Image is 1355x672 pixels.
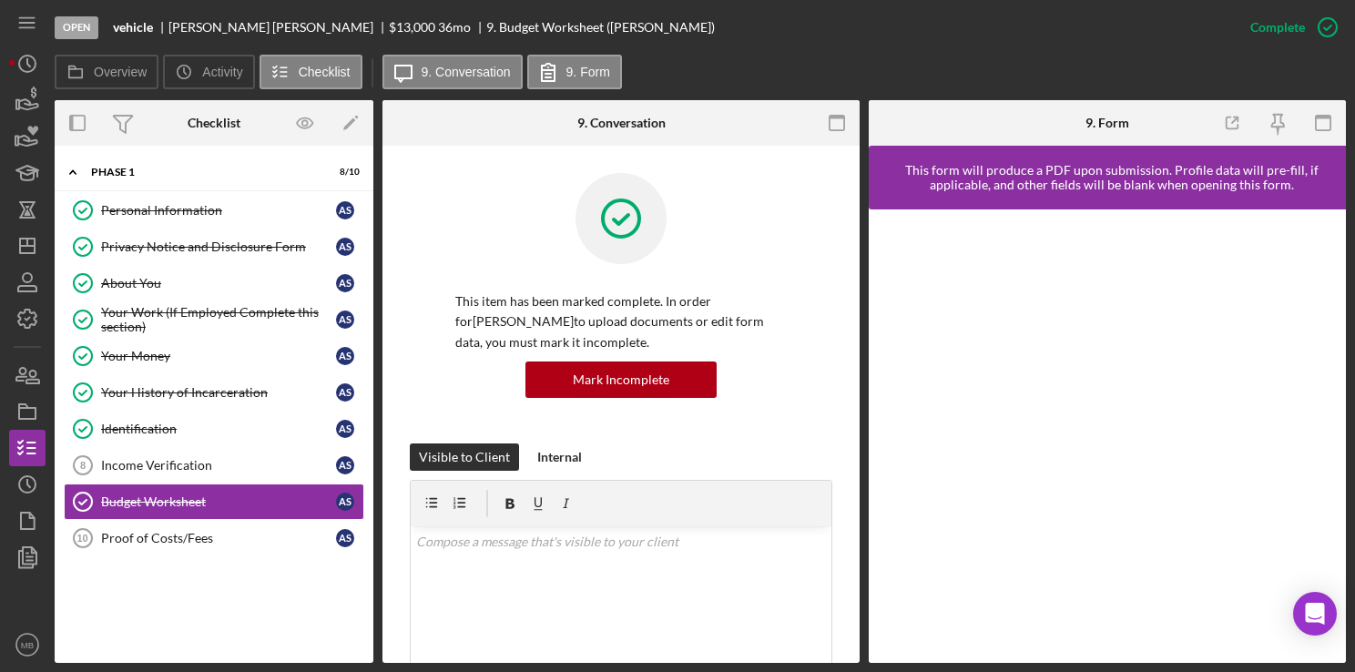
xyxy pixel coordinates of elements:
iframe: Lenderfit form [887,228,1330,645]
button: Complete [1232,9,1346,46]
div: Visible to Client [419,443,510,471]
div: Checklist [188,116,240,130]
a: Privacy Notice and Disclosure FormAS [64,229,364,265]
text: MB [21,640,34,650]
div: Open [55,16,98,39]
div: Proof of Costs/Fees [101,531,336,545]
label: Checklist [299,65,351,79]
div: Your History of Incarceration [101,385,336,400]
div: 9. Form [1085,116,1129,130]
div: A S [336,456,354,474]
label: 9. Conversation [422,65,511,79]
div: A S [336,529,354,547]
div: [PERSON_NAME] [PERSON_NAME] [168,20,389,35]
div: Budget Worksheet [101,494,336,509]
div: Your Money [101,349,336,363]
label: Overview [94,65,147,79]
label: 9. Form [566,65,610,79]
div: A S [336,383,354,402]
a: IdentificationAS [64,411,364,447]
div: A S [336,274,354,292]
a: Budget WorksheetAS [64,484,364,520]
div: Personal Information [101,203,336,218]
a: 10Proof of Costs/FeesAS [64,520,364,556]
button: 9. Form [527,55,622,89]
tspan: 10 [76,533,87,544]
a: Your Work (If Employed Complete this section)AS [64,301,364,338]
button: Visible to Client [410,443,519,471]
div: 9. Conversation [577,116,666,130]
div: This form will produce a PDF upon submission. Profile data will pre-fill, if applicable, and othe... [878,163,1346,192]
button: Internal [528,443,591,471]
span: $13,000 [389,19,435,35]
div: Internal [537,443,582,471]
div: A S [336,420,354,438]
div: Complete [1250,9,1305,46]
button: Activity [163,55,254,89]
a: Your MoneyAS [64,338,364,374]
div: Privacy Notice and Disclosure Form [101,239,336,254]
div: A S [336,347,354,365]
a: About YouAS [64,265,364,301]
div: Identification [101,422,336,436]
div: Your Work (If Employed Complete this section) [101,305,336,334]
div: 9. Budget Worksheet ([PERSON_NAME]) [486,20,715,35]
b: vehicle [113,20,153,35]
button: 9. Conversation [382,55,523,89]
div: A S [336,238,354,256]
button: Overview [55,55,158,89]
div: Mark Incomplete [573,361,669,398]
div: About You [101,276,336,290]
p: This item has been marked complete. In order for [PERSON_NAME] to upload documents or edit form d... [455,291,787,352]
div: A S [336,201,354,219]
div: A S [336,311,354,329]
div: Phase 1 [91,167,314,178]
div: A S [336,493,354,511]
label: Activity [202,65,242,79]
button: Mark Incomplete [525,361,717,398]
a: Your History of IncarcerationAS [64,374,364,411]
button: MB [9,626,46,663]
div: 8 / 10 [327,167,360,178]
button: Checklist [260,55,362,89]
div: Income Verification [101,458,336,473]
a: Personal InformationAS [64,192,364,229]
div: 36 mo [438,20,471,35]
a: 8Income VerificationAS [64,447,364,484]
tspan: 8 [80,460,86,471]
div: Open Intercom Messenger [1293,592,1337,636]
